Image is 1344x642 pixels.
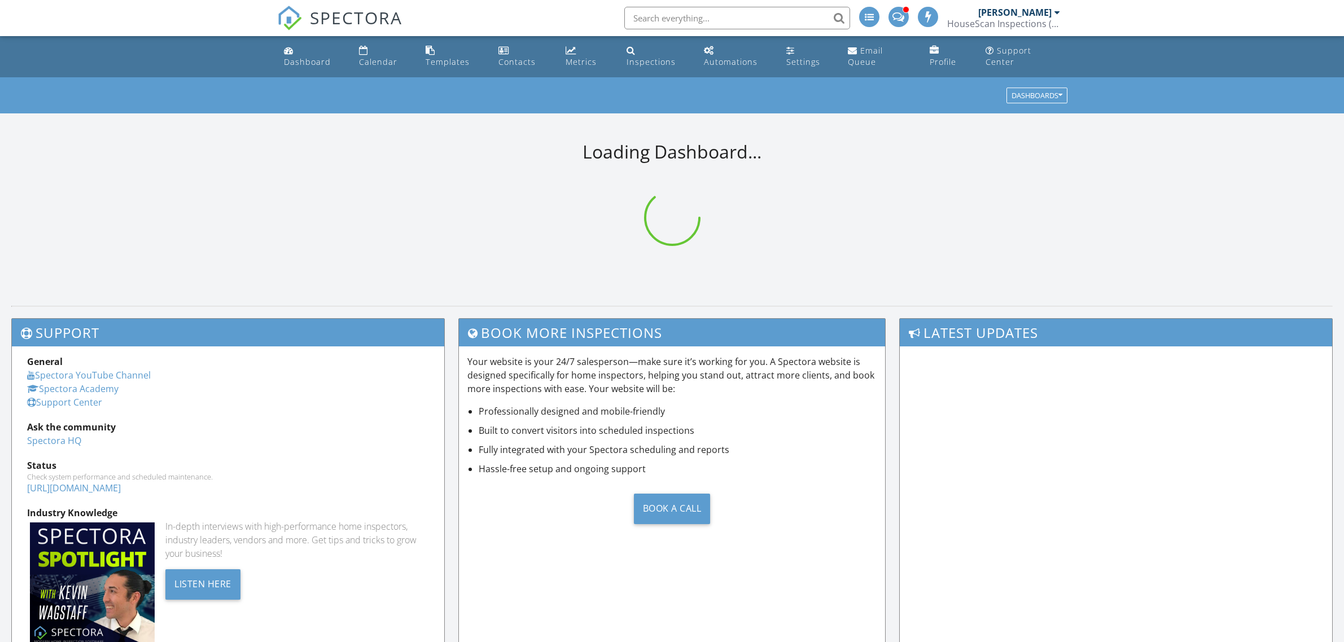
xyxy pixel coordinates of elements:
div: Ask the community [27,420,429,434]
a: Spectora HQ [27,434,81,447]
div: Support Center [986,45,1031,67]
input: Search everything... [624,7,850,29]
a: Company Profile [925,41,972,73]
img: The Best Home Inspection Software - Spectora [277,6,302,30]
a: Contacts [494,41,552,73]
div: Email Queue [848,45,883,67]
div: Dashboard [284,56,331,67]
li: Fully integrated with your Spectora scheduling and reports [479,443,876,456]
div: Industry Knowledge [27,506,429,520]
span: SPECTORA [310,6,402,29]
a: Automations (Advanced) [699,41,773,73]
a: Email Queue [843,41,916,73]
div: Profile [930,56,956,67]
li: Hassle-free setup and ongoing support [479,462,876,476]
div: Inspections [627,56,676,67]
a: Settings [782,41,834,73]
div: HouseScan Inspections (HOME) [947,18,1060,29]
a: Dashboard [279,41,346,73]
div: [PERSON_NAME] [978,7,1052,18]
a: Templates [421,41,485,73]
a: [URL][DOMAIN_NAME] [27,482,121,494]
p: Your website is your 24/7 salesperson—make sure it’s working for you. A Spectora website is desig... [467,355,876,395]
a: Inspections [622,41,690,73]
a: Support Center [981,41,1065,73]
h3: Book More Inspections [459,319,885,346]
strong: General [27,355,63,368]
a: Metrics [561,41,613,73]
div: Templates [426,56,470,67]
div: Calendar [359,56,397,67]
button: Dashboards [1006,88,1067,104]
li: Built to convert visitors into scheduled inspections [479,424,876,437]
a: SPECTORA [277,15,402,39]
h3: Latest Updates [900,319,1332,346]
div: Book a Call [634,494,711,524]
div: In-depth interviews with high-performance home inspectors, industry leaders, vendors and more. Ge... [165,520,429,560]
div: Check system performance and scheduled maintenance. [27,472,429,481]
div: Automations [704,56,758,67]
div: Settings [786,56,820,67]
a: Book a Call [467,485,876,533]
div: Metrics [566,56,597,67]
a: Listen Here [165,577,240,590]
li: Professionally designed and mobile-friendly [479,404,876,418]
a: Support Center [27,396,102,408]
a: Calendar [354,41,412,73]
div: Dashboards [1012,92,1062,100]
a: Spectora Academy [27,382,119,395]
div: Listen Here [165,569,240,600]
div: Status [27,459,429,472]
h3: Support [12,319,444,346]
div: Contacts [498,56,536,67]
a: Spectora YouTube Channel [27,369,151,381]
